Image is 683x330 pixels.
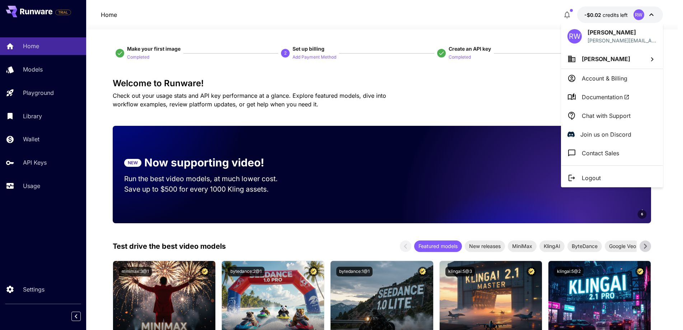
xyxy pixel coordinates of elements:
[582,74,627,83] p: Account & Billing
[582,93,630,101] span: Documentation
[582,174,601,182] p: Logout
[588,28,656,37] p: [PERSON_NAME]
[582,111,631,120] p: Chat with Support
[580,130,631,139] p: Join us on Discord
[582,149,619,157] p: Contact Sales
[582,55,630,63] span: [PERSON_NAME]
[588,37,656,44] p: [PERSON_NAME][EMAIL_ADDRESS][DOMAIN_NAME]
[561,49,663,69] button: [PERSON_NAME]
[588,37,656,44] div: robert@eserwis.com
[567,29,582,43] div: RW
